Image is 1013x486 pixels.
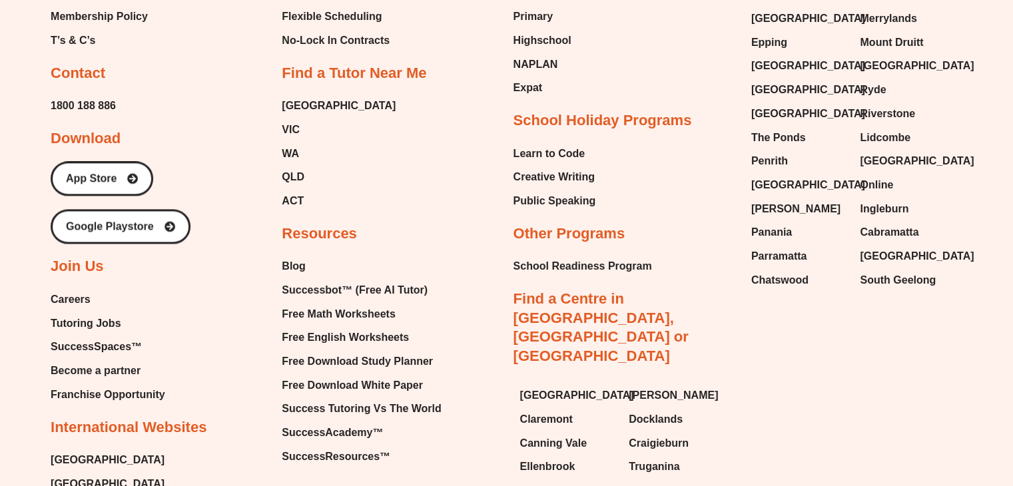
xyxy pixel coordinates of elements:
[282,304,395,324] span: Free Math Worksheets
[282,328,409,348] span: Free English Worksheets
[282,167,304,187] span: QLD
[282,31,395,51] a: No-Lock In Contracts
[751,246,847,266] a: Parramatta
[751,80,847,100] a: [GEOGRAPHIC_DATA]
[51,31,95,51] span: T’s & C’s
[751,175,865,195] span: [GEOGRAPHIC_DATA]
[51,161,153,196] a: App Store
[513,7,577,27] a: Primary
[513,78,543,98] span: Expat
[860,199,908,219] span: Ingleburn
[513,111,692,130] h2: School Holiday Programs
[860,151,974,171] span: [GEOGRAPHIC_DATA]
[751,222,792,242] span: Panania
[51,96,116,116] a: 1800 188 886
[520,433,587,453] span: Canning Vale
[282,167,396,187] a: QLD
[282,375,423,395] span: Free Download White Paper
[51,361,165,381] a: Become a partner
[51,361,141,381] span: Become a partner
[282,120,300,140] span: VIC
[282,328,441,348] a: Free English Worksheets
[513,256,652,276] a: School Readiness Program
[751,246,807,266] span: Parramatta
[860,104,915,124] span: Riverstone
[520,409,616,429] a: Claremont
[860,33,956,53] a: Mount Druitt
[282,191,304,211] span: ACT
[791,336,1013,486] iframe: Chat Widget
[860,199,956,219] a: Ingleburn
[282,447,390,467] span: SuccessResources™
[629,433,689,453] span: Craigieburn
[282,256,441,276] a: Blog
[282,304,441,324] a: Free Math Worksheets
[751,270,809,290] span: Chatswood
[860,80,956,100] a: Ryde
[282,352,441,371] a: Free Download Study Planner
[520,385,616,405] a: [GEOGRAPHIC_DATA]
[860,175,956,195] a: Online
[513,55,577,75] a: NAPLAN
[751,128,847,148] a: The Ponds
[520,457,575,477] span: Ellenbrook
[51,209,190,244] a: Google Playstore
[282,224,357,244] h2: Resources
[282,256,306,276] span: Blog
[51,385,165,405] span: Franchise Opportunity
[860,270,936,290] span: South Geelong
[860,9,916,29] span: Merrylands
[51,129,121,148] h2: Download
[751,104,865,124] span: [GEOGRAPHIC_DATA]
[520,457,616,477] a: Ellenbrook
[860,33,923,53] span: Mount Druitt
[282,423,383,443] span: SuccessAcademy™
[751,9,865,29] span: [GEOGRAPHIC_DATA]
[66,221,154,232] span: Google Playstore
[513,31,577,51] a: Highschool
[282,144,299,164] span: WA
[751,175,847,195] a: [GEOGRAPHIC_DATA]
[751,270,847,290] a: Chatswood
[51,314,165,334] a: Tutoring Jobs
[860,175,893,195] span: Online
[282,280,441,300] a: Successbot™ (Free AI Tutor)
[513,191,596,211] span: Public Speaking
[751,9,847,29] a: [GEOGRAPHIC_DATA]
[513,55,558,75] span: NAPLAN
[513,7,553,27] span: Primary
[513,78,577,98] a: Expat
[860,56,956,76] a: [GEOGRAPHIC_DATA]
[51,7,148,27] a: Membership Policy
[51,290,91,310] span: Careers
[751,199,847,219] a: [PERSON_NAME]
[513,167,596,187] a: Creative Writing
[513,167,595,187] span: Creative Writing
[629,457,725,477] a: Truganina
[860,270,956,290] a: South Geelong
[51,450,165,470] a: [GEOGRAPHIC_DATA]
[860,128,956,148] a: Lidcombe
[51,31,148,51] a: T’s & C’s
[751,56,865,76] span: [GEOGRAPHIC_DATA]
[513,224,625,244] h2: Other Programs
[282,352,433,371] span: Free Download Study Planner
[282,144,396,164] a: WA
[282,399,441,419] a: Success Tutoring Vs The World
[513,144,585,164] span: Learn to Code
[860,246,956,266] a: [GEOGRAPHIC_DATA]
[629,409,725,429] a: Docklands
[282,280,428,300] span: Successbot™ (Free AI Tutor)
[751,56,847,76] a: [GEOGRAPHIC_DATA]
[520,385,634,405] span: [GEOGRAPHIC_DATA]
[51,290,165,310] a: Careers
[860,56,974,76] span: [GEOGRAPHIC_DATA]
[520,433,616,453] a: Canning Vale
[51,337,142,357] span: SuccessSpaces™
[751,104,847,124] a: [GEOGRAPHIC_DATA]
[51,337,165,357] a: SuccessSpaces™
